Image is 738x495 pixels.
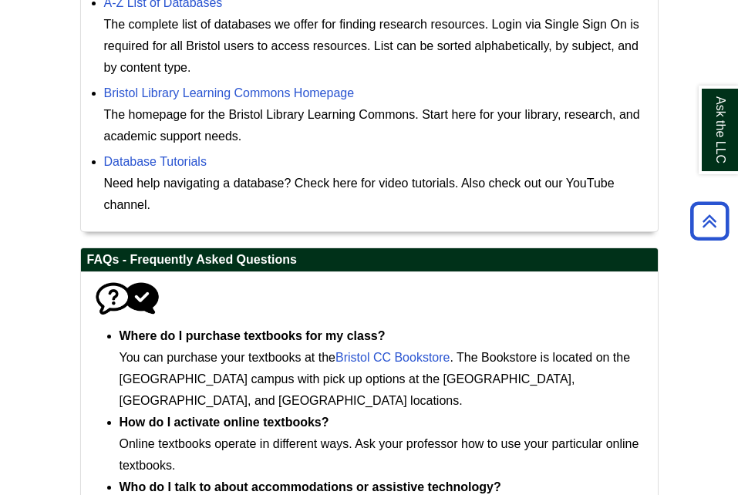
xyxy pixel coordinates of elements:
[120,416,329,429] strong: How do I activate online textbooks?
[120,480,501,493] strong: Who do I talk to about accommodations or assistive technology?
[335,351,450,364] a: Bristol CC Bookstore
[685,210,734,231] a: Back to Top
[120,329,631,407] span: You can purchase your textbooks at the . The Bookstore is located on the [GEOGRAPHIC_DATA] campus...
[120,329,386,342] strong: Where do I purchase textbooks for my class?
[81,248,658,272] h2: FAQs - Frequently Asked Questions
[104,155,207,168] a: Database Tutorials
[104,104,650,147] div: The homepage for the Bristol Library Learning Commons. Start here for your library, research, and...
[104,14,650,79] div: The complete list of databases we offer for finding research resources. Login via Single Sign On ...
[104,173,650,216] div: Need help navigating a database? Check here for video tutorials. Also check out our YouTube channel.
[120,416,639,472] span: Online textbooks operate in different ways. Ask your professor how to use your particular online ...
[104,86,355,99] a: Bristol Library Learning Commons Homepage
